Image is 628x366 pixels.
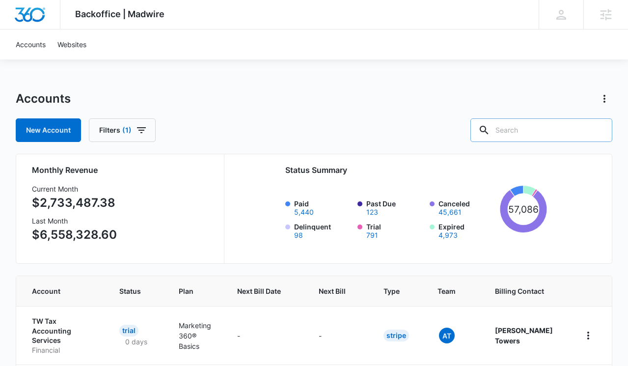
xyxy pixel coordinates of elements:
span: Status [119,286,141,296]
span: Next Bill [319,286,346,296]
span: Billing Contact [495,286,557,296]
input: Search [470,118,612,142]
h1: Accounts [16,91,71,106]
button: Filters(1) [89,118,156,142]
a: TW Tax Accounting ServicesFinancial [32,316,96,355]
label: Expired [438,222,496,239]
p: Financial [32,345,96,355]
button: home [580,328,596,343]
p: 0 days [119,337,153,347]
span: At [439,328,455,343]
div: Trial [119,325,138,337]
td: - [225,306,307,365]
button: Past Due [366,209,378,216]
button: Actions [597,91,612,107]
span: Backoffice | Madwire [75,9,164,19]
p: TW Tax Accounting Services [32,316,96,345]
p: Marketing 360® Basics [179,320,214,351]
button: Delinquent [294,232,303,239]
p: $6,558,328.60 [32,226,117,244]
span: Account [32,286,82,296]
a: Accounts [10,29,52,59]
a: Websites [52,29,92,59]
label: Paid [294,198,352,216]
button: Canceled [438,209,462,216]
label: Trial [366,222,424,239]
span: Type [383,286,400,296]
p: $2,733,487.38 [32,194,117,212]
button: Expired [438,232,458,239]
span: Team [437,286,457,296]
span: (1) [122,127,132,134]
h3: Current Month [32,184,117,194]
a: New Account [16,118,81,142]
label: Past Due [366,198,424,216]
div: Stripe [383,330,409,341]
span: Next Bill Date [237,286,281,296]
td: - [307,306,372,365]
span: Plan [179,286,214,296]
h3: Last Month [32,216,117,226]
tspan: 57,086 [508,203,539,215]
button: Trial [366,232,378,239]
h2: Monthly Revenue [32,164,212,176]
label: Delinquent [294,222,352,239]
label: Canceled [438,198,496,216]
h2: Status Summary [285,164,547,176]
strong: [PERSON_NAME] Towers [495,326,553,345]
button: Paid [294,209,314,216]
